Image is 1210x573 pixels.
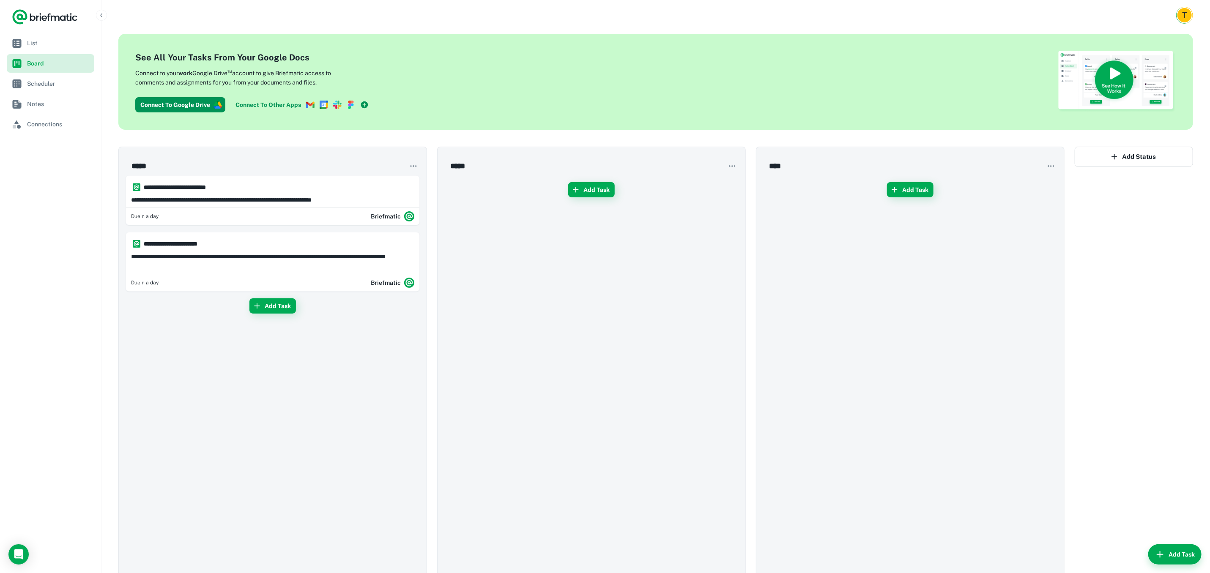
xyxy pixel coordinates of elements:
button: Add Task [568,182,615,197]
a: Connections [7,115,94,134]
a: List [7,34,94,52]
span: Scheduler [27,79,91,88]
div: Briefmatic [371,274,414,291]
span: Thursday, Sep 25 [131,213,159,220]
button: Account button [1176,7,1193,24]
img: system.png [404,278,414,288]
div: Briefmatic [371,208,414,225]
a: Logo [12,8,78,25]
span: Thursday, Sep 25 [131,279,159,286]
button: Add Task [887,182,934,197]
span: Connections [27,120,91,129]
span: Board [27,59,91,68]
button: Add Status [1075,147,1193,167]
a: Scheduler [7,74,94,93]
img: https://app.briefmatic.com/assets/integrations/system.png [133,240,140,248]
h6: Briefmatic [371,278,401,287]
button: Add Task [249,298,296,314]
sup: ™ [227,68,232,74]
button: Connect To Google Drive [135,97,225,112]
img: https://app.briefmatic.com/assets/integrations/system.png [133,183,140,191]
h4: See All Your Tasks From Your Google Docs [135,51,372,64]
a: Board [7,54,94,73]
h6: Briefmatic [371,212,401,221]
img: system.png [404,211,414,221]
a: Notes [7,95,94,113]
div: T [1177,8,1192,22]
b: work [178,70,192,76]
div: Load Chat [8,544,29,565]
p: Connect to your Google Drive account to give Briefmatic access to comments and assignments for yo... [135,67,359,87]
span: List [27,38,91,48]
span: Notes [27,99,91,109]
img: See How Briefmatic Works [1058,51,1176,113]
a: Connect To Other Apps [232,97,372,112]
button: Add Task [1148,544,1202,565]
